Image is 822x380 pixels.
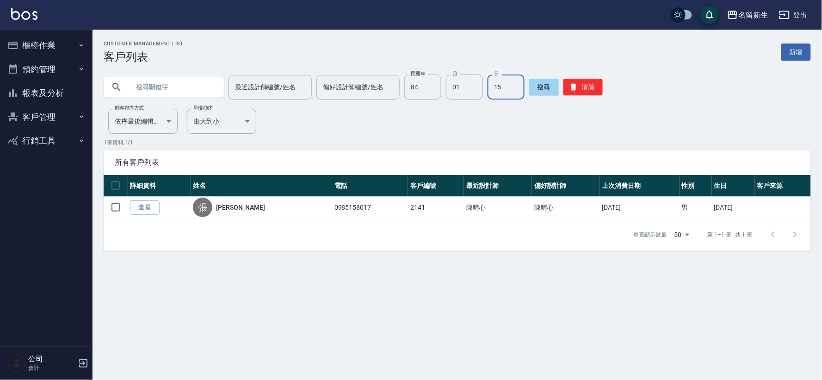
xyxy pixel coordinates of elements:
img: Person [7,354,26,373]
p: 會計 [28,364,75,372]
div: 由大到小 [187,109,256,134]
img: Logo [11,8,37,20]
p: 每頁顯示數量 [634,230,667,239]
th: 電話 [332,175,408,197]
h2: Customer Management List [104,41,184,47]
th: 上次消費日期 [600,175,680,197]
td: [DATE] [600,197,680,218]
td: 男 [680,197,712,218]
div: 張 [193,198,212,217]
button: 客戶管理 [4,105,89,129]
td: [DATE] [712,197,755,218]
th: 姓名 [191,175,332,197]
a: [PERSON_NAME] [216,203,265,212]
label: 顧客排序方式 [115,105,144,112]
button: 搜尋 [529,79,559,95]
button: 行銷工具 [4,129,89,153]
p: 1 筆資料, 1 / 1 [104,138,811,147]
button: 櫃檯作業 [4,33,89,57]
button: 登出 [775,6,811,24]
div: 依序最後編輯時間 [108,109,178,134]
h3: 客戶列表 [104,50,184,63]
div: 50 [671,222,693,247]
th: 性別 [680,175,712,197]
p: 第 1–1 筆 共 1 筆 [708,230,753,239]
th: 生日 [712,175,755,197]
td: 2141 [408,197,464,218]
button: 預約管理 [4,57,89,81]
th: 詳細資料 [128,175,191,197]
td: 陳晴心 [464,197,532,218]
button: save [700,6,719,24]
th: 客戶來源 [755,175,811,197]
button: 報表及分析 [4,81,89,105]
a: 查看 [130,200,160,215]
label: 日 [494,70,499,77]
button: 名留新生 [723,6,772,25]
input: 搜尋關鍵字 [130,75,216,100]
label: 月 [452,70,457,77]
button: 清除 [563,79,603,95]
th: 偏好設計師 [532,175,600,197]
h5: 公司 [28,355,75,364]
td: 陳晴心 [532,197,600,218]
th: 最近設計師 [464,175,532,197]
a: 新增 [781,44,811,61]
div: 名留新生 [738,9,768,21]
label: 呈現順序 [193,105,213,112]
label: 民國年 [411,70,425,77]
th: 客戶編號 [408,175,464,197]
span: 所有客戶列表 [115,158,800,167]
td: 0985158017 [332,197,408,218]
